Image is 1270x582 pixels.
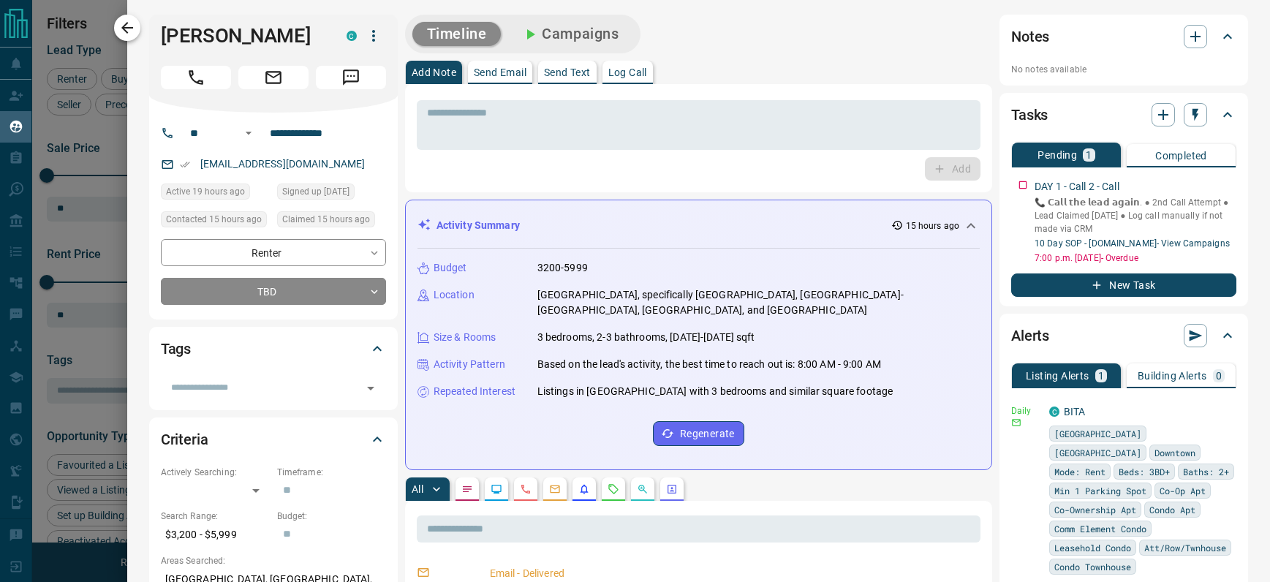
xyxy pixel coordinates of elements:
[1160,483,1206,498] span: Co-Op Apt
[161,278,386,305] div: TBD
[436,218,520,233] p: Activity Summary
[537,384,893,399] p: Listings in [GEOGRAPHIC_DATA] with 3 bedrooms and similar square footage
[1154,445,1195,460] span: Downtown
[461,483,473,495] svg: Notes
[1049,407,1059,417] div: condos.ca
[1011,63,1236,76] p: No notes available
[360,378,381,398] button: Open
[544,67,591,78] p: Send Text
[166,184,245,199] span: Active 19 hours ago
[1119,464,1170,479] span: Beds: 3BD+
[434,384,515,399] p: Repeated Interest
[347,31,357,41] div: condos.ca
[1011,318,1236,353] div: Alerts
[434,357,505,372] p: Activity Pattern
[434,330,496,345] p: Size & Rooms
[1086,150,1092,160] p: 1
[166,212,262,227] span: Contacted 15 hours ago
[161,66,231,89] span: Call
[1011,273,1236,297] button: New Task
[161,184,270,204] div: Sun Aug 17 2025
[537,357,881,372] p: Based on the lead's activity, the best time to reach out is: 8:00 AM - 9:00 AM
[161,466,270,479] p: Actively Searching:
[277,184,386,204] div: Sun Aug 17 2025
[1011,324,1049,347] h2: Alerts
[474,67,526,78] p: Send Email
[490,566,975,581] p: Email - Delivered
[277,466,386,479] p: Timeframe:
[412,22,502,46] button: Timeline
[637,483,649,495] svg: Opportunities
[1035,196,1236,235] p: 📞 𝗖𝗮𝗹𝗹 𝘁𝗵𝗲 𝗹𝗲𝗮𝗱 𝗮𝗴𝗮𝗶𝗻. ● 2nd Call Attempt ● Lead Claimed [DATE] ‎● Log call manually if not made ...
[1035,179,1119,194] p: DAY 1 - Call 2 - Call
[161,239,386,266] div: Renter
[1037,150,1077,160] p: Pending
[161,554,386,567] p: Areas Searched:
[1216,371,1222,381] p: 0
[549,483,561,495] svg: Emails
[412,67,456,78] p: Add Note
[1138,371,1207,381] p: Building Alerts
[161,523,270,547] p: $3,200 - $5,999
[434,287,475,303] p: Location
[1026,371,1089,381] p: Listing Alerts
[282,212,370,227] span: Claimed 15 hours ago
[161,510,270,523] p: Search Range:
[316,66,386,89] span: Message
[1054,521,1146,536] span: Comm Element Condo
[537,330,755,345] p: 3 bedrooms, 2-3 bathrooms, [DATE]-[DATE] sqft
[1054,464,1105,479] span: Mode: Rent
[161,422,386,457] div: Criteria
[537,287,980,318] p: [GEOGRAPHIC_DATA], specifically [GEOGRAPHIC_DATA], [GEOGRAPHIC_DATA]-[GEOGRAPHIC_DATA], [GEOGRAPH...
[491,483,502,495] svg: Lead Browsing Activity
[161,337,191,360] h2: Tags
[1011,19,1236,54] div: Notes
[653,421,744,446] button: Regenerate
[238,66,309,89] span: Email
[417,212,980,239] div: Activity Summary15 hours ago
[434,260,467,276] p: Budget
[1054,540,1131,555] span: Leasehold Condo
[906,219,959,233] p: 15 hours ago
[1035,252,1236,265] p: 7:00 p.m. [DATE] - Overdue
[1011,25,1049,48] h2: Notes
[282,184,349,199] span: Signed up [DATE]
[1155,151,1207,161] p: Completed
[537,260,588,276] p: 3200-5999
[1011,103,1048,126] h2: Tasks
[1035,238,1230,249] a: 10 Day SOP - [DOMAIN_NAME]- View Campaigns
[1011,97,1236,132] div: Tasks
[1183,464,1229,479] span: Baths: 2+
[277,510,386,523] p: Budget:
[666,483,678,495] svg: Agent Actions
[412,484,423,494] p: All
[1054,559,1131,574] span: Condo Townhouse
[520,483,532,495] svg: Calls
[1098,371,1104,381] p: 1
[200,158,366,170] a: [EMAIL_ADDRESS][DOMAIN_NAME]
[180,159,190,170] svg: Email Verified
[1144,540,1226,555] span: Att/Row/Twnhouse
[1054,426,1141,441] span: [GEOGRAPHIC_DATA]
[161,24,325,48] h1: [PERSON_NAME]
[1054,445,1141,460] span: [GEOGRAPHIC_DATA]
[161,211,270,232] div: Sun Aug 17 2025
[277,211,386,232] div: Sun Aug 17 2025
[507,22,633,46] button: Campaigns
[1054,483,1146,498] span: Min 1 Parking Spot
[1064,406,1086,417] a: BITA
[161,331,386,366] div: Tags
[240,124,257,142] button: Open
[578,483,590,495] svg: Listing Alerts
[1011,404,1040,417] p: Daily
[608,67,647,78] p: Log Call
[1011,417,1021,428] svg: Email
[608,483,619,495] svg: Requests
[161,428,208,451] h2: Criteria
[1149,502,1195,517] span: Condo Apt
[1054,502,1136,517] span: Co-Ownership Apt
